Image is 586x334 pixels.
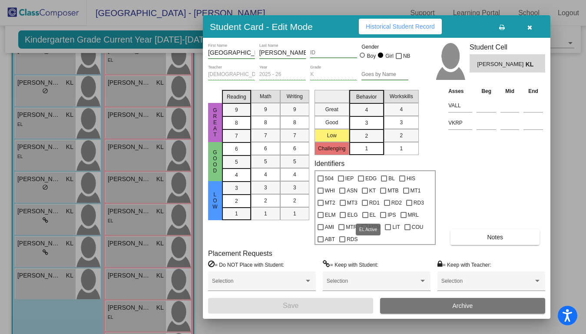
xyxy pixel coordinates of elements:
[408,210,419,220] span: MRL
[325,198,335,208] span: MT2
[403,51,411,61] span: NB
[293,119,296,126] span: 8
[474,86,498,96] th: Beg
[361,43,408,51] mat-label: Gender
[414,198,424,208] span: RD3
[391,198,402,208] span: RD2
[235,197,238,205] span: 2
[259,72,306,78] input: year
[356,93,377,101] span: Behavior
[235,210,238,218] span: 1
[361,72,408,78] input: goes by name
[359,19,442,34] button: Historical Student Record
[293,132,296,139] span: 7
[293,197,296,205] span: 2
[235,184,238,192] span: 3
[293,145,296,152] span: 6
[448,99,472,112] input: assessment
[369,198,380,208] span: RD1
[315,159,344,168] label: Identifiers
[235,119,238,127] span: 8
[264,197,267,205] span: 2
[526,60,538,69] span: KL
[293,171,296,179] span: 4
[325,185,335,196] span: WHI
[208,72,255,78] input: teacher
[453,302,473,309] span: Archive
[325,234,335,245] span: ABT
[283,302,298,309] span: Save
[235,158,238,166] span: 5
[227,93,246,101] span: Reading
[365,119,368,127] span: 3
[365,145,368,152] span: 1
[411,185,421,196] span: MT1
[211,192,219,210] span: Low
[345,173,354,184] span: IEP
[370,210,376,220] span: EL
[390,93,413,100] span: Workskills
[264,132,267,139] span: 7
[347,185,358,196] span: ASN
[365,173,377,184] span: EDG
[380,298,545,314] button: Archive
[347,210,358,220] span: ELG
[487,234,503,241] span: Notes
[208,298,373,314] button: Save
[264,184,267,192] span: 3
[387,185,398,196] span: MTB
[369,222,381,232] span: MTM
[498,86,521,96] th: Mid
[211,149,219,174] span: Good
[400,132,403,139] span: 2
[287,93,303,100] span: Writing
[385,52,394,60] div: Girl
[323,260,378,269] label: = Keep with Student:
[446,86,474,96] th: Asses
[346,222,357,232] span: MTR
[400,145,403,152] span: 1
[400,119,403,126] span: 3
[293,210,296,218] span: 1
[412,222,424,232] span: COU
[366,23,435,30] span: Historical Student Record
[392,222,400,232] span: LIT
[365,106,368,114] span: 4
[310,72,357,78] input: grade
[347,198,358,208] span: MT3
[235,132,238,140] span: 7
[388,173,395,184] span: BL
[400,106,403,113] span: 4
[208,249,272,258] label: Placement Requests
[260,93,271,100] span: Math
[293,184,296,192] span: 3
[264,210,267,218] span: 1
[470,43,545,51] h3: Student Cell
[210,21,313,32] h3: Student Card - Edit Mode
[235,145,238,153] span: 6
[264,171,267,179] span: 4
[264,145,267,152] span: 6
[407,173,415,184] span: HIS
[325,222,334,232] span: AMI
[264,158,267,165] span: 5
[477,60,525,69] span: [PERSON_NAME]
[293,106,296,113] span: 9
[521,86,545,96] th: End
[325,210,336,220] span: ELM
[208,260,284,269] label: = Do NOT Place with Student:
[448,116,472,129] input: assessment
[325,173,334,184] span: 504
[264,106,267,113] span: 9
[235,171,238,179] span: 4
[387,210,396,220] span: IPS
[235,106,238,114] span: 9
[369,185,376,196] span: KT
[293,158,296,165] span: 5
[264,119,267,126] span: 8
[437,260,491,269] label: = Keep with Teacher:
[347,234,358,245] span: RDS
[367,52,376,60] div: Boy
[211,107,219,138] span: Great
[450,229,540,245] button: Notes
